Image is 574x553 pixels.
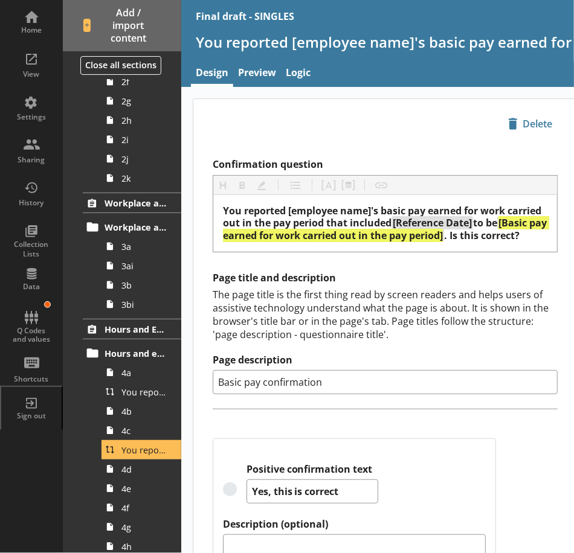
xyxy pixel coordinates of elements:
[213,288,558,341] div: The page title is the first thing read by screen readers and helps users of assistive technology ...
[213,354,558,366] label: Page description
[102,401,181,421] a: 4b
[102,295,181,314] a: 3bi
[121,153,168,165] span: 2j
[233,61,281,87] a: Preview
[102,382,181,401] a: You reported [employee name]'s pay period that included [Reference Date] to be [Untitled answer]....
[102,275,181,295] a: 3b
[247,479,378,503] textarea: Yes, this is correct
[121,367,168,379] span: 4a
[10,198,53,208] div: History
[102,517,181,537] a: 4g
[121,134,168,145] span: 2i
[105,197,169,209] span: Workplace and Home Postcodes
[121,444,168,456] span: You reported [employee name]'s basic pay earned for work carried out in the pay period that inclu...
[121,299,168,310] span: 3bi
[503,113,558,134] button: Delete
[393,216,472,229] span: [Reference Date]
[102,440,181,459] a: You reported [employee name]'s basic pay earned for work carried out in the pay period that inclu...
[102,72,181,91] a: 2f
[88,217,181,314] li: Workplace and Home Postcodes3a3ai3b3bi
[281,61,315,87] a: Logic
[10,327,53,344] div: Q Codes and values
[191,61,233,87] a: Design
[102,421,181,440] a: 4c
[213,158,558,171] label: Confirmation question
[10,411,53,421] div: Sign out
[102,149,181,168] a: 2j
[10,240,53,258] div: Collection Lists
[223,205,547,242] div: Confirmation question
[444,229,520,242] span: . Is this correct?
[503,114,557,133] span: Delete
[102,363,181,382] a: 4a
[121,115,168,126] span: 2h
[121,95,168,107] span: 2g
[102,110,181,130] a: 2h
[247,463,378,476] label: Positive confirmation text
[102,130,181,149] a: 2i
[102,91,181,110] a: 2g
[83,217,181,237] a: Workplace and Home Postcodes
[121,464,168,475] span: 4d
[10,25,53,35] div: Home
[102,498,181,517] a: 4f
[121,483,168,494] span: 4e
[105,348,169,359] span: Hours and earnings
[102,459,181,479] a: 4d
[213,272,558,284] h2: Page title and description
[121,173,168,184] span: 2k
[10,69,53,79] div: View
[223,204,544,230] span: You reported [employee name]'s basic pay earned for work carried out in the pay period that included
[121,541,168,552] span: 4h
[83,344,181,363] a: Hours and earnings
[102,256,181,275] a: 3ai
[10,374,53,384] div: Shortcuts
[121,280,168,291] span: 3b
[121,406,168,417] span: 4b
[121,260,168,272] span: 3ai
[10,155,53,165] div: Sharing
[105,222,169,233] span: Workplace and Home Postcodes
[10,112,53,122] div: Settings
[121,76,168,88] span: 2f
[102,168,181,188] a: 2k
[223,518,486,531] label: Description (optional)
[223,216,549,242] span: [Basic pay earned for work carried out in the pay period]
[105,324,169,335] span: Hours and Earnings
[121,241,168,252] span: 3a
[121,425,168,436] span: 4c
[83,319,181,339] a: Hours and Earnings
[121,522,168,533] span: 4g
[80,56,161,75] button: Close all sections
[121,386,168,398] span: You reported [employee name]'s pay period that included [Reference Date] to be [Untitled answer]....
[102,237,181,256] a: 3a
[10,282,53,292] div: Data
[121,502,168,514] span: 4f
[63,193,181,314] li: Workplace and Home PostcodesWorkplace and Home Postcodes3a3ai3b3bi
[473,216,497,229] span: to be
[102,479,181,498] a: 4e
[83,7,161,44] span: Add / import content
[196,10,294,23] div: Final draft - SINGLES
[83,193,181,213] a: Workplace and Home Postcodes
